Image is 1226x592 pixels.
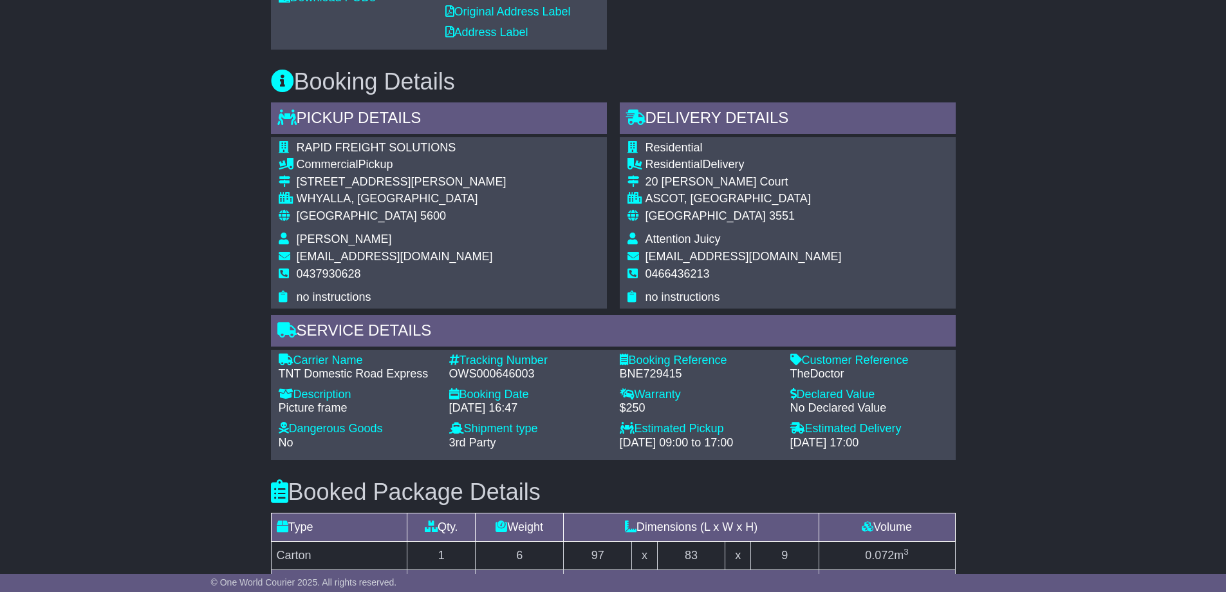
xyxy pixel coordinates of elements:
[449,367,607,381] div: OWS000646003
[271,541,407,569] td: Carton
[646,192,842,206] div: ASCOT, [GEOGRAPHIC_DATA]
[297,233,392,245] span: [PERSON_NAME]
[297,209,417,222] span: [GEOGRAPHIC_DATA]
[646,233,721,245] span: Attention Juicy
[449,354,607,368] div: Tracking Number
[769,209,795,222] span: 3551
[790,367,948,381] div: TheDoctor
[297,267,361,280] span: 0437930628
[790,422,948,436] div: Estimated Delivery
[279,367,436,381] div: TNT Domestic Road Express
[620,354,777,368] div: Booking Reference
[279,401,436,415] div: Picture frame
[750,541,819,569] td: 9
[564,513,819,541] td: Dimensions (L x W x H)
[279,422,436,436] div: Dangerous Goods
[790,354,948,368] div: Customer Reference
[449,401,607,415] div: [DATE] 16:47
[646,158,703,171] span: Residential
[449,388,607,402] div: Booking Date
[297,158,358,171] span: Commercial
[819,513,955,541] td: Volume
[211,577,397,587] span: © One World Courier 2025. All rights reserved.
[620,422,777,436] div: Estimated Pickup
[407,541,476,569] td: 1
[657,541,725,569] td: 83
[271,102,607,137] div: Pickup Details
[297,250,493,263] span: [EMAIL_ADDRESS][DOMAIN_NAME]
[725,541,750,569] td: x
[620,367,777,381] div: BNE729415
[279,388,436,402] div: Description
[271,513,407,541] td: Type
[620,436,777,450] div: [DATE] 09:00 to 17:00
[449,422,607,436] div: Shipment type
[271,315,956,350] div: Service Details
[445,26,528,39] a: Address Label
[646,141,703,154] span: Residential
[620,388,777,402] div: Warranty
[445,5,571,18] a: Original Address Label
[790,388,948,402] div: Declared Value
[271,69,956,95] h3: Booking Details
[632,541,657,569] td: x
[790,436,948,450] div: [DATE] 17:00
[476,513,564,541] td: Weight
[904,547,909,557] sup: 3
[646,158,842,172] div: Delivery
[620,401,777,415] div: $250
[297,291,371,303] span: no instructions
[790,401,948,415] div: No Declared Value
[646,291,720,303] span: no instructions
[819,541,955,569] td: m
[297,141,456,154] span: RAPID FREIGHT SOLUTIONS
[564,541,632,569] td: 97
[407,513,476,541] td: Qty.
[297,158,506,172] div: Pickup
[646,250,842,263] span: [EMAIL_ADDRESS][DOMAIN_NAME]
[646,209,766,222] span: [GEOGRAPHIC_DATA]
[620,102,956,137] div: Delivery Details
[646,175,842,189] div: 20 [PERSON_NAME] Court
[476,541,564,569] td: 6
[449,436,496,449] span: 3rd Party
[297,192,506,206] div: WHYALLA, [GEOGRAPHIC_DATA]
[297,175,506,189] div: [STREET_ADDRESS][PERSON_NAME]
[420,209,446,222] span: 5600
[646,267,710,280] span: 0466436213
[279,354,436,368] div: Carrier Name
[271,479,956,505] h3: Booked Package Details
[865,549,894,562] span: 0.072
[279,436,293,449] span: No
